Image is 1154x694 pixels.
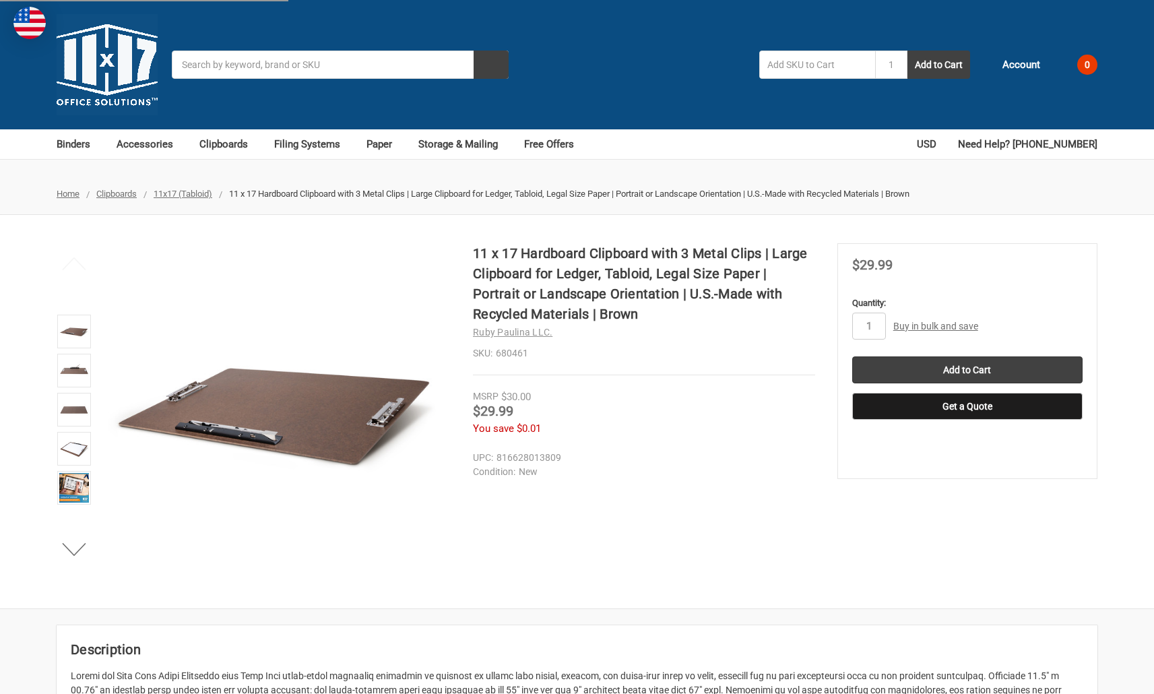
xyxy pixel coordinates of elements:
[852,393,1083,420] button: Get a Quote
[852,356,1083,383] input: Add to Cart
[154,189,212,199] a: 11x17 (Tabloid)
[852,296,1083,310] label: Quantity:
[117,129,185,159] a: Accessories
[852,257,893,273] span: $29.99
[473,451,809,465] dd: 816628013809
[1002,57,1040,73] span: Account
[59,434,89,464] img: 11 x 17 Hardboard Clipboard with 3 Metal Clips | Large Clipboard for Ledger, Tabloid, Legal Size ...
[71,639,1083,660] h2: Description
[366,129,404,159] a: Paper
[1077,55,1097,75] span: 0
[59,356,89,385] img: 11 x 17 Hardboard Clipboard with 3 Metal Clips | Large Clipboard for Ledger, Tabloid, Legal Size ...
[59,317,89,346] img: 17x11 Clipboard Hardboard Panel Featuring 3 Clips Brown
[59,473,89,503] img: 11 x 17 Hardboard Clipboard with 3 Metal Clips | Large Clipboard for Ledger, Tabloid, Legal Size ...
[418,129,510,159] a: Storage & Mailing
[473,389,499,404] div: MSRP
[917,129,944,159] a: USD
[57,14,158,115] img: 11x17.com
[1054,47,1097,82] a: 0
[759,51,875,79] input: Add SKU to Cart
[473,465,809,479] dd: New
[59,395,89,424] img: 17x11 Clipboard Acrylic Panel Featuring an 8" Hinge Clip Black
[907,51,970,79] button: Add to Cart
[108,243,445,580] img: 17x11 Clipboard Hardboard Panel Featuring 3 Clips Brown
[524,129,574,159] a: Free Offers
[57,129,102,159] a: Binders
[473,465,515,479] dt: Condition:
[13,7,46,39] img: duty and tax information for United States
[517,422,541,435] span: $0.01
[54,250,95,277] button: Previous
[274,129,352,159] a: Filing Systems
[54,536,95,563] button: Next
[473,243,815,324] h1: 11 x 17 Hardboard Clipboard with 3 Metal Clips | Large Clipboard for Ledger, Tabloid, Legal Size ...
[172,51,509,79] input: Search by keyword, brand or SKU
[893,321,978,332] a: Buy in bulk and save
[984,47,1040,82] a: Account
[473,451,493,465] dt: UPC:
[473,327,552,338] a: Ruby Paulina LLC.
[96,189,137,199] a: Clipboards
[958,129,1097,159] a: Need Help? [PHONE_NUMBER]
[199,129,260,159] a: Clipboards
[473,346,815,360] dd: 680461
[473,346,492,360] dt: SKU:
[473,403,513,419] span: $29.99
[501,391,531,403] span: $30.00
[229,189,909,199] span: 11 x 17 Hardboard Clipboard with 3 Metal Clips | Large Clipboard for Ledger, Tabloid, Legal Size ...
[473,422,514,435] span: You save
[57,189,79,199] a: Home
